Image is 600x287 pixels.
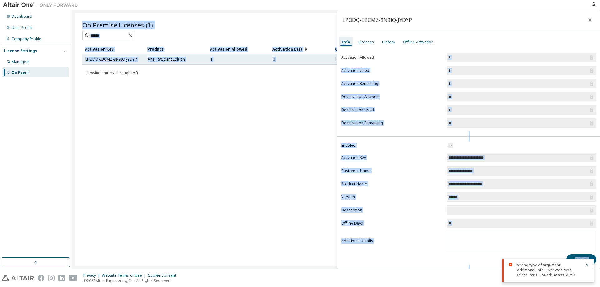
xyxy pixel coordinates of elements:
div: Activation Allowed [210,44,267,54]
img: Altair One [3,2,81,8]
img: youtube.svg [69,275,78,281]
label: Deactivation Allowed [341,94,443,99]
label: Description [341,208,443,213]
div: History [382,40,395,45]
div: Managed [12,59,29,64]
span: Showing entries 1 through 1 of 1 [85,70,139,76]
label: Version [341,195,443,200]
label: Deactivation Remaining [341,121,443,126]
div: Cookie Consent [148,273,180,278]
div: Privacy [83,273,102,278]
label: Product Name [341,181,443,186]
div: Website Terms of Use [102,273,148,278]
span: 0 [273,57,275,62]
span: 1 [210,57,212,62]
div: Product [147,44,205,54]
div: Dashboard [12,14,32,19]
a: LPODQ-EBCMZ-9N9IQ-JYDYP [85,57,137,62]
p: © 2025 Altair Engineering, Inc. All Rights Reserved. [83,278,180,283]
span: [DATE] 07:13:11 [335,57,363,62]
label: Activation Remaining [341,81,443,86]
span: Altair Student Edition [148,57,185,62]
label: Activation Allowed [341,55,443,60]
label: Additional Details [341,239,443,244]
img: linkedin.svg [58,275,65,281]
label: Activation Key [341,155,443,160]
label: Offline Days [341,221,443,226]
div: License Settings [4,48,37,53]
button: Update [566,254,596,265]
span: On Premise Licenses (1) [82,21,153,29]
label: Deactivation Used [341,107,443,112]
div: LPODQ-EBCMZ-9N9IQ-JYDYP [342,17,412,22]
div: Wrong type of argument 'additional_info'. Expected type: <class 'str'>. Found: <class 'dict'> [516,263,581,278]
div: Activation Key [85,44,142,54]
img: facebook.svg [38,275,44,281]
div: Offline Activation [403,40,433,45]
div: Licenses [358,40,374,45]
label: Customer Name [341,168,443,173]
div: Activation Left [272,44,330,54]
img: instagram.svg [48,275,55,281]
div: Company Profile [12,37,41,42]
div: Info [342,40,350,45]
img: altair_logo.svg [2,275,34,281]
label: Activation Used [341,68,443,73]
label: Enabled [341,143,443,148]
div: Creation Date [335,44,562,54]
div: On Prem [12,70,29,75]
div: User Profile [12,25,33,30]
